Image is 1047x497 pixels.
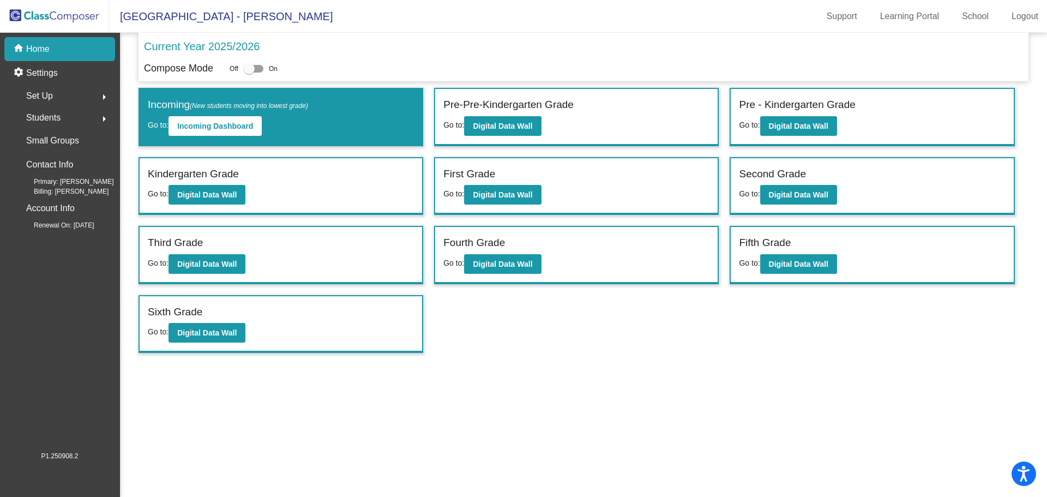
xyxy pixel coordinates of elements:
[16,220,94,230] span: Renewal On: [DATE]
[13,43,26,56] mat-icon: home
[109,8,333,25] span: [GEOGRAPHIC_DATA] - [PERSON_NAME]
[739,121,760,129] span: Go to:
[148,166,239,182] label: Kindergarten Grade
[818,8,866,25] a: Support
[760,116,837,136] button: Digital Data Wall
[26,110,61,125] span: Students
[464,116,541,136] button: Digital Data Wall
[473,260,532,268] b: Digital Data Wall
[443,97,574,113] label: Pre-Pre-Kindergarten Grade
[26,157,73,172] p: Contact Info
[26,201,75,216] p: Account Info
[16,187,109,196] span: Billing: [PERSON_NAME]
[148,97,308,113] label: Incoming
[760,185,837,205] button: Digital Data Wall
[769,122,828,130] b: Digital Data Wall
[148,259,169,267] span: Go to:
[269,64,278,74] span: On
[473,190,532,199] b: Digital Data Wall
[464,185,541,205] button: Digital Data Wall
[190,102,308,110] span: (New students moving into lowest grade)
[443,121,464,129] span: Go to:
[739,259,760,267] span: Go to:
[443,189,464,198] span: Go to:
[177,190,237,199] b: Digital Data Wall
[144,61,213,76] p: Compose Mode
[169,323,245,343] button: Digital Data Wall
[98,112,111,125] mat-icon: arrow_right
[148,327,169,336] span: Go to:
[473,122,532,130] b: Digital Data Wall
[739,235,791,251] label: Fifth Grade
[769,260,828,268] b: Digital Data Wall
[169,116,262,136] button: Incoming Dashboard
[443,166,495,182] label: First Grade
[760,254,837,274] button: Digital Data Wall
[148,121,169,129] span: Go to:
[169,254,245,274] button: Digital Data Wall
[871,8,948,25] a: Learning Portal
[26,43,50,56] p: Home
[1003,8,1047,25] a: Logout
[464,254,541,274] button: Digital Data Wall
[230,64,238,74] span: Off
[169,185,245,205] button: Digital Data Wall
[769,190,828,199] b: Digital Data Wall
[739,189,760,198] span: Go to:
[953,8,997,25] a: School
[177,260,237,268] b: Digital Data Wall
[148,235,203,251] label: Third Grade
[443,235,505,251] label: Fourth Grade
[443,259,464,267] span: Go to:
[26,67,58,80] p: Settings
[26,133,79,148] p: Small Groups
[739,97,855,113] label: Pre - Kindergarten Grade
[144,38,260,55] p: Current Year 2025/2026
[26,88,53,104] span: Set Up
[177,122,253,130] b: Incoming Dashboard
[13,67,26,80] mat-icon: settings
[739,166,806,182] label: Second Grade
[16,177,114,187] span: Primary: [PERSON_NAME]
[98,91,111,104] mat-icon: arrow_right
[177,328,237,337] b: Digital Data Wall
[148,189,169,198] span: Go to:
[148,304,202,320] label: Sixth Grade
